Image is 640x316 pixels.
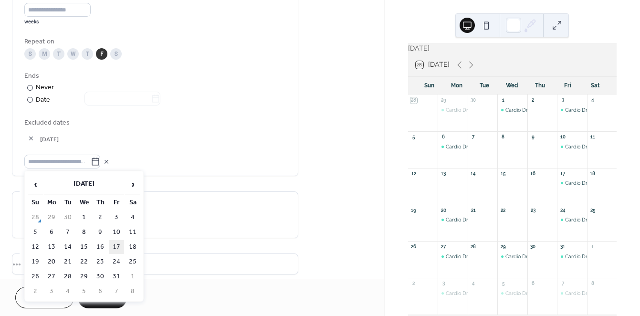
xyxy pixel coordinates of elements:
div: Mon [443,77,471,95]
div: Cardio Drumming with [PERSON_NAME] and Bri [505,290,620,297]
td: 6 [93,284,108,298]
span: Cancel [32,294,57,304]
td: 30 [93,270,108,284]
span: ‹ [28,175,42,194]
div: Sat [581,77,609,95]
div: 20 [440,207,447,214]
div: T [82,48,93,60]
div: 16 [530,170,536,177]
div: Date [36,95,160,105]
span: [DATE] [40,134,286,144]
div: 19 [410,207,417,214]
div: F [96,48,107,60]
th: Sa [125,196,140,210]
th: We [76,196,92,210]
button: Cancel [15,287,74,308]
div: 11 [589,134,596,140]
div: Cardio Drumming with Mel and Bri [557,143,587,150]
div: S [110,48,122,60]
td: 1 [76,211,92,224]
div: 27 [440,244,447,251]
td: 2 [93,211,108,224]
td: 3 [44,284,59,298]
div: 24 [559,207,566,214]
div: 17 [559,170,566,177]
th: Mo [44,196,59,210]
div: Cardio Drumming with Mel and Bri [497,290,527,297]
div: 28 [470,244,477,251]
span: Excluded dates [24,118,286,128]
div: W [67,48,79,60]
td: 30 [60,211,75,224]
td: 5 [76,284,92,298]
th: Fr [109,196,124,210]
div: M [39,48,50,60]
td: 28 [60,270,75,284]
div: Never [36,83,54,93]
div: 25 [589,207,596,214]
div: 23 [530,207,536,214]
div: [DATE] [408,43,617,53]
td: 29 [44,211,59,224]
div: S [24,48,36,60]
td: 4 [125,211,140,224]
div: 5 [410,134,417,140]
div: 22 [500,207,506,214]
td: 7 [60,225,75,239]
div: Cardio Drumming with Mel and Bri [557,179,587,187]
td: 1 [125,270,140,284]
div: 9 [530,134,536,140]
td: 28 [28,211,43,224]
td: 20 [44,255,59,269]
td: 13 [44,240,59,254]
th: Tu [60,196,75,210]
div: 31 [559,244,566,251]
div: Cardio Drumming with Mel and Bri [438,216,467,223]
div: 8 [500,134,506,140]
div: Cardio Drumming with Mel and Bri [557,253,587,260]
div: 28 [410,97,417,104]
td: 24 [109,255,124,269]
td: 15 [76,240,92,254]
div: 29 [500,244,506,251]
div: Cardio Drumming with Mel and Bri [557,106,587,114]
div: 1 [589,244,596,251]
td: 19 [28,255,43,269]
td: 18 [125,240,140,254]
div: weeks [24,19,91,25]
div: Cardio Drumming with Mel and Bri [438,253,467,260]
div: 14 [470,170,477,177]
div: 7 [559,281,566,287]
span: Save [94,294,110,304]
div: Cardio Drumming with Mel and Bri [438,290,467,297]
div: 8 [589,281,596,287]
td: 4 [60,284,75,298]
div: Cardio Drumming with [PERSON_NAME] and Bri [505,106,620,114]
div: 7 [470,134,477,140]
div: Cardio Drumming with [PERSON_NAME] and Bri [505,253,620,260]
td: 16 [93,240,108,254]
div: Sun [416,77,443,95]
td: 2 [28,284,43,298]
td: 7 [109,284,124,298]
td: 22 [76,255,92,269]
div: Cardio Drumming with [PERSON_NAME] and Bri [446,106,560,114]
div: Ends [24,71,284,81]
td: 31 [109,270,124,284]
div: Cardio Drumming with [PERSON_NAME] and Bri [446,143,560,150]
div: Wed [498,77,526,95]
div: Cardio Drumming with Mel and Bri [497,106,527,114]
th: [DATE] [44,174,124,195]
td: 10 [109,225,124,239]
div: T [53,48,64,60]
div: 21 [470,207,477,214]
td: 8 [125,284,140,298]
div: Cardio Drumming with Mel and Bri [557,216,587,223]
div: 15 [500,170,506,177]
div: Cardio Drumming with [PERSON_NAME] and Bri [446,253,560,260]
div: Cardio Drumming with [PERSON_NAME] and Bri [446,290,560,297]
div: 6 [530,281,536,287]
div: 18 [589,170,596,177]
td: 27 [44,270,59,284]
